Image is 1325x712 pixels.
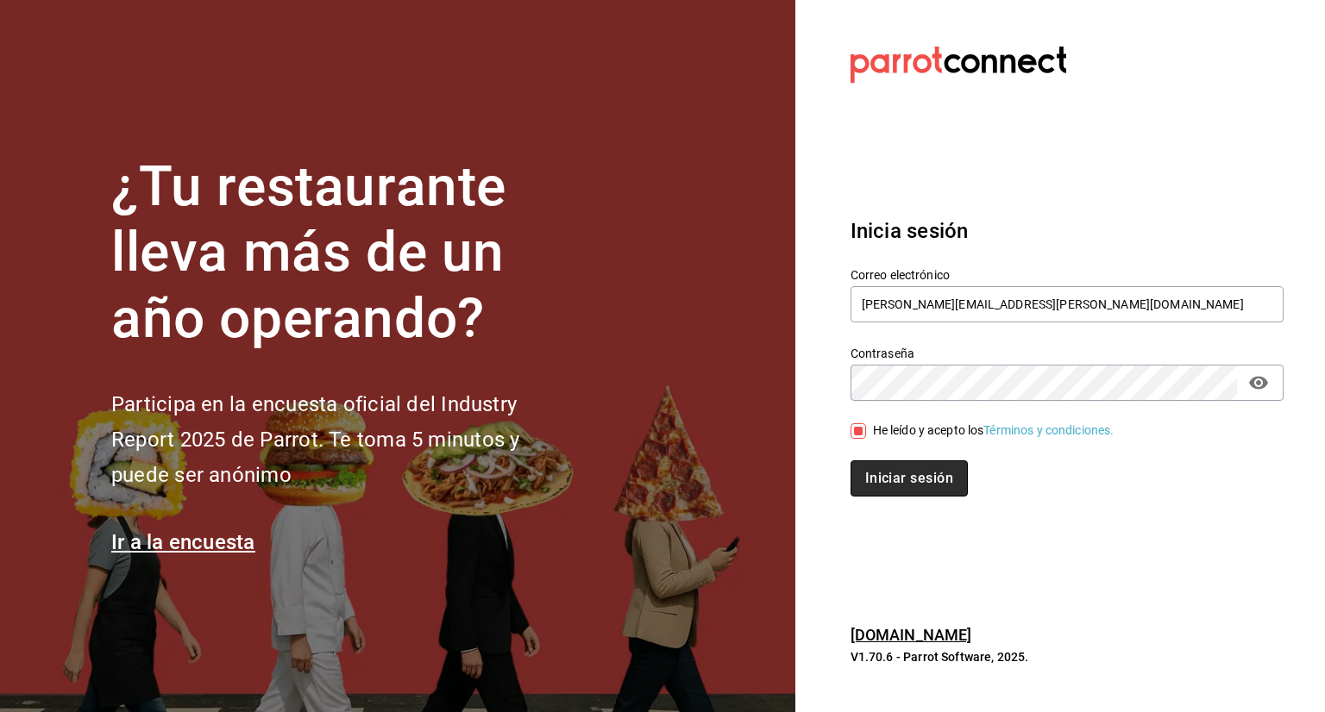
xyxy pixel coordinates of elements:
[851,286,1284,322] input: Ingresa tu correo electrónico
[851,268,1284,280] label: Correo electrónico
[1244,368,1273,397] button: passwordField
[851,215,1284,247] h3: Inicia sesión
[873,422,1115,440] div: He leído y acepto los
[851,460,968,497] button: Iniciar sesión
[983,423,1114,437] a: Términos y condiciones.
[851,347,1284,359] label: Contraseña
[851,648,1284,665] p: V1.70.6 - Parrot Software, 2025.
[111,387,577,492] h2: Participa en la encuesta oficial del Industry Report 2025 de Parrot. Te toma 5 minutos y puede se...
[851,626,972,644] a: [DOMAIN_NAME]
[111,154,577,353] h1: ¿Tu restaurante lleva más de un año operando?
[111,530,255,554] a: Ir a la encuesta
